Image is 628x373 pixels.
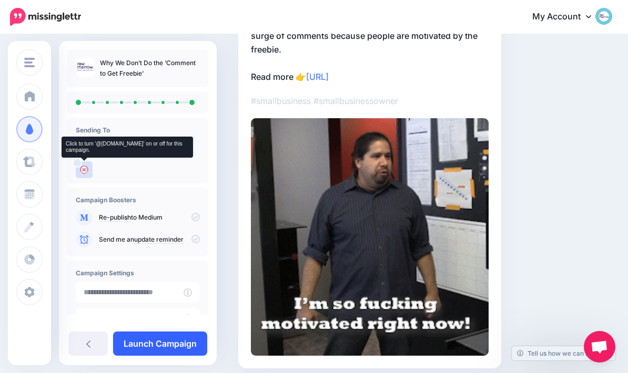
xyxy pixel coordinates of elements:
[10,8,81,26] img: Missinglettr
[100,58,200,79] p: Why We Don’t Do the ‘Comment to Get Freebie’
[76,196,200,204] h4: Campaign Boosters
[99,213,200,222] p: to Medium
[584,331,615,362] a: Open chat
[306,71,329,82] a: [URL]
[76,126,200,134] h4: Sending To
[97,139,114,156] img: user_default_image.png
[99,235,200,244] p: Send me an
[76,269,200,277] h4: Campaign Settings
[251,94,489,108] p: #smallbusiness #smallbusinessowner
[118,139,135,156] img: user_default_image.png
[24,58,35,67] img: menu.png
[512,346,615,360] a: Tell us how we can improve
[522,4,612,30] a: My Account
[99,213,131,222] a: Re-publish
[251,15,489,84] p: The “comment to get a freebie” tactic creates an immediate surge of comments because people are m...
[76,58,95,77] img: 942149aacecbdd4b59ae90ec3d1837de_thumb.jpg
[251,118,489,356] img: QP1ZSBXZWQJ8GH02WN4XNT7VMZW52JWN.gif
[139,139,156,156] img: user_default_image.png
[76,139,93,156] img: XEgcVfS_-76803.jpg
[160,139,177,156] img: 294492358_484641736884675_2186767606985454504_n-bsa134096.png
[134,235,184,244] a: update reminder
[76,161,93,178] img: user_default_image.png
